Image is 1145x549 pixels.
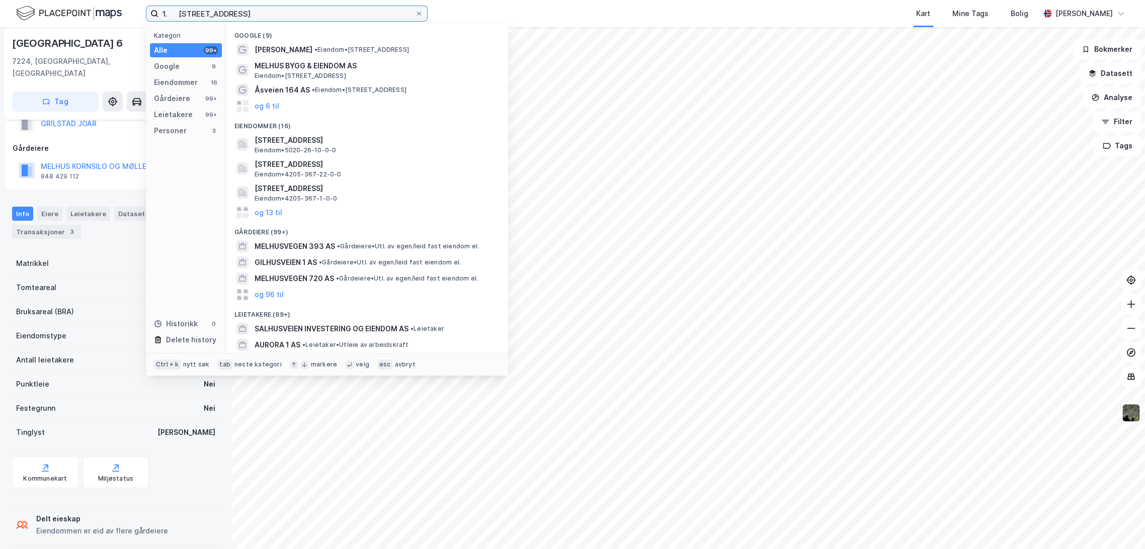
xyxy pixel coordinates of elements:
span: Eiendom • 5020-26-10-0-0 [255,146,336,154]
div: 7224, [GEOGRAPHIC_DATA], [GEOGRAPHIC_DATA] [12,55,169,79]
span: MELHUSVEGEN 393 AS [255,240,335,252]
div: 99+ [204,95,218,103]
div: Eiendommen er eid av flere gårdeiere [36,525,168,537]
span: • [336,274,339,282]
span: Gårdeiere • Utl. av egen/leid fast eiendom el. [319,258,461,266]
span: Eiendom • [STREET_ADDRESS] [312,86,406,94]
div: Leietakere [66,207,110,221]
span: Eiendom • 4205-367-1-0-0 [255,195,337,203]
div: Personer [154,125,187,137]
div: Gårdeiere [13,142,219,154]
button: Datasett [1080,63,1141,83]
button: og 6 til [255,100,279,112]
img: logo.f888ab2527a4732fd821a326f86c7f29.svg [16,5,122,22]
span: Leietaker [411,325,444,333]
img: 9k= [1121,403,1140,422]
span: Gårdeiere • Utl. av egen/leid fast eiendom el. [337,242,479,250]
div: Kommunekart [23,475,67,483]
span: • [302,341,305,348]
span: [STREET_ADDRESS] [255,158,496,170]
div: Eiendommer (16) [226,114,508,132]
div: Ctrl + k [154,359,181,370]
div: esc [377,359,393,370]
span: Eiendom • [STREET_ADDRESS] [255,72,346,80]
div: Historikk [154,318,198,330]
div: Gårdeiere (99+) [226,220,508,238]
div: Bolig [1011,8,1028,20]
div: 99+ [204,46,218,54]
div: 9 [210,62,218,70]
div: Tomteareal [16,282,56,294]
span: [PERSON_NAME] [255,44,312,56]
div: Festegrunn [16,402,55,414]
div: Datasett [114,207,152,221]
span: [STREET_ADDRESS] [255,134,496,146]
div: tab [217,359,232,370]
div: Miljøstatus [98,475,133,483]
div: Leietakere (99+) [226,303,508,321]
div: neste kategori [234,360,282,369]
span: Eiendom • [STREET_ADDRESS] [314,46,409,54]
span: • [312,86,315,94]
div: Eiendomstype [16,330,66,342]
span: • [337,242,340,250]
div: Google [154,60,180,72]
span: [STREET_ADDRESS] [255,182,496,195]
div: 3 [210,127,218,135]
div: Nei [204,402,215,414]
iframe: Chat Widget [1095,501,1145,549]
div: Eiendommer [154,76,198,88]
button: Tags [1094,136,1141,156]
div: Nei [204,378,215,390]
div: Google (9) [226,24,508,42]
div: Kontrollprogram for chat [1095,501,1145,549]
span: • [411,325,414,332]
span: MELHUSVEGEN 720 AS [255,272,334,285]
span: Leietaker • Utleie av arbeidskraft [302,341,409,349]
span: Gårdeiere • Utl. av egen/leid fast eiendom el. [336,274,478,283]
span: SALHUSVEIEN INVESTERING OG EIENDOM AS [255,323,408,335]
div: 16 [210,78,218,86]
button: Bokmerker [1073,39,1141,59]
button: Tag [12,91,99,112]
div: [PERSON_NAME] [157,426,215,438]
div: 848 429 112 [41,172,79,180]
div: 0 [210,320,218,328]
button: Analyse [1083,87,1141,108]
span: AURORA 1 AS [255,339,300,351]
div: Transaksjoner [12,225,81,239]
div: Tinglyst [16,426,45,438]
div: velg [356,360,369,369]
span: • [319,258,322,266]
div: avbryt [394,360,415,369]
div: Antall leietakere [16,354,74,366]
div: 3 [67,227,77,237]
span: Eiendom • 4205-367-22-0-0 [255,170,342,178]
div: Punktleie [16,378,49,390]
div: Info [12,207,33,221]
div: [GEOGRAPHIC_DATA] 6 [12,35,125,51]
div: Bruksareal (BRA) [16,306,74,318]
div: Leietakere [154,109,193,121]
div: nytt søk [183,360,210,369]
div: Kategori [154,32,222,39]
div: Delete history [166,334,216,346]
div: [PERSON_NAME] [1055,8,1113,20]
div: 99+ [204,111,218,119]
span: GILHUSVEIEN 1 AS [255,256,317,268]
input: Søk på adresse, matrikkel, gårdeiere, leietakere eller personer [158,6,415,21]
button: og 96 til [255,289,284,301]
div: Delt eieskap [36,513,168,525]
div: Mine Tags [952,8,989,20]
span: MELHUS BYGG & EIENDOM AS [255,60,496,72]
button: og 13 til [255,206,282,218]
div: markere [311,360,337,369]
div: Matrikkel [16,257,49,269]
div: Gårdeiere [154,93,190,105]
span: Åsveien 164 AS [255,84,310,96]
div: Eiere [37,207,62,221]
div: Kart [916,8,930,20]
span: • [314,46,317,53]
div: Alle [154,44,168,56]
button: Filter [1093,112,1141,132]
